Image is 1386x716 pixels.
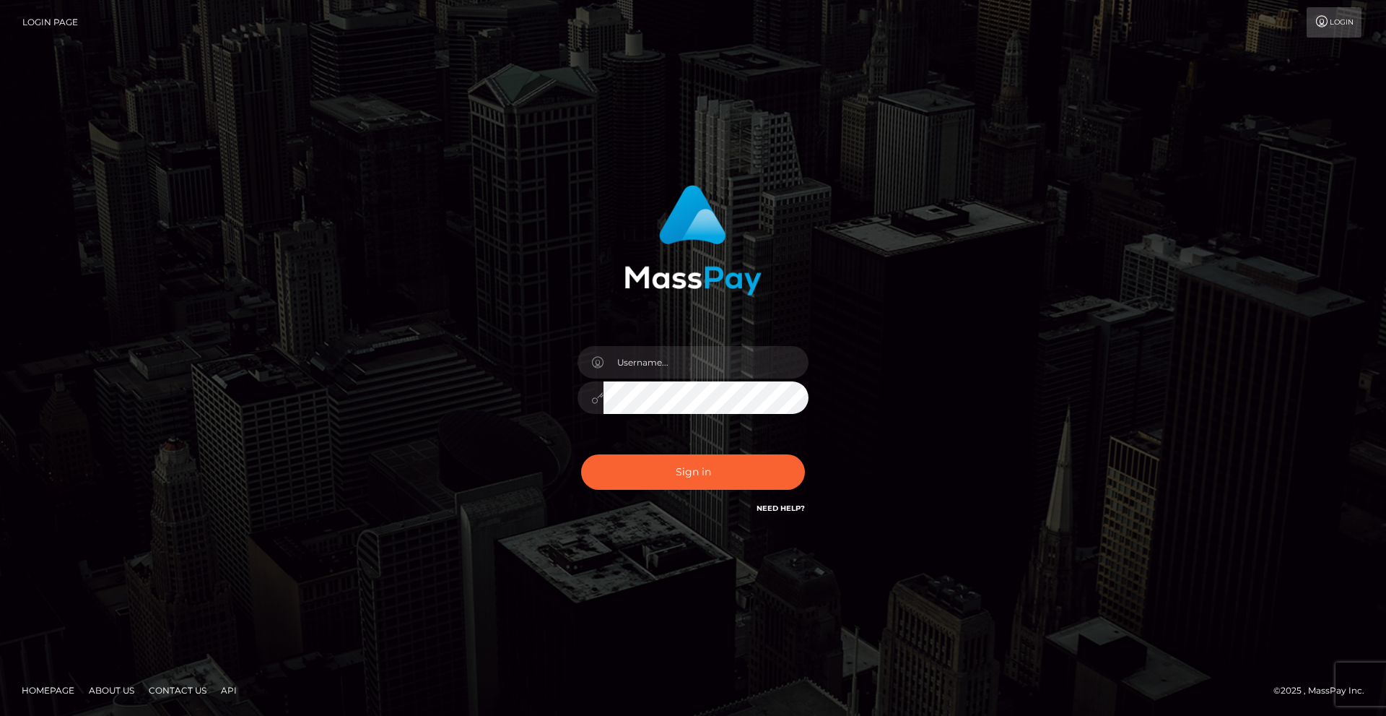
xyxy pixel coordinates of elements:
[1273,683,1375,699] div: © 2025 , MassPay Inc.
[143,679,212,702] a: Contact Us
[603,346,808,379] input: Username...
[16,679,80,702] a: Homepage
[624,185,762,296] img: MassPay Login
[22,7,78,38] a: Login Page
[1307,7,1361,38] a: Login
[215,679,243,702] a: API
[757,504,805,513] a: Need Help?
[83,679,140,702] a: About Us
[581,454,805,490] button: Sign in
